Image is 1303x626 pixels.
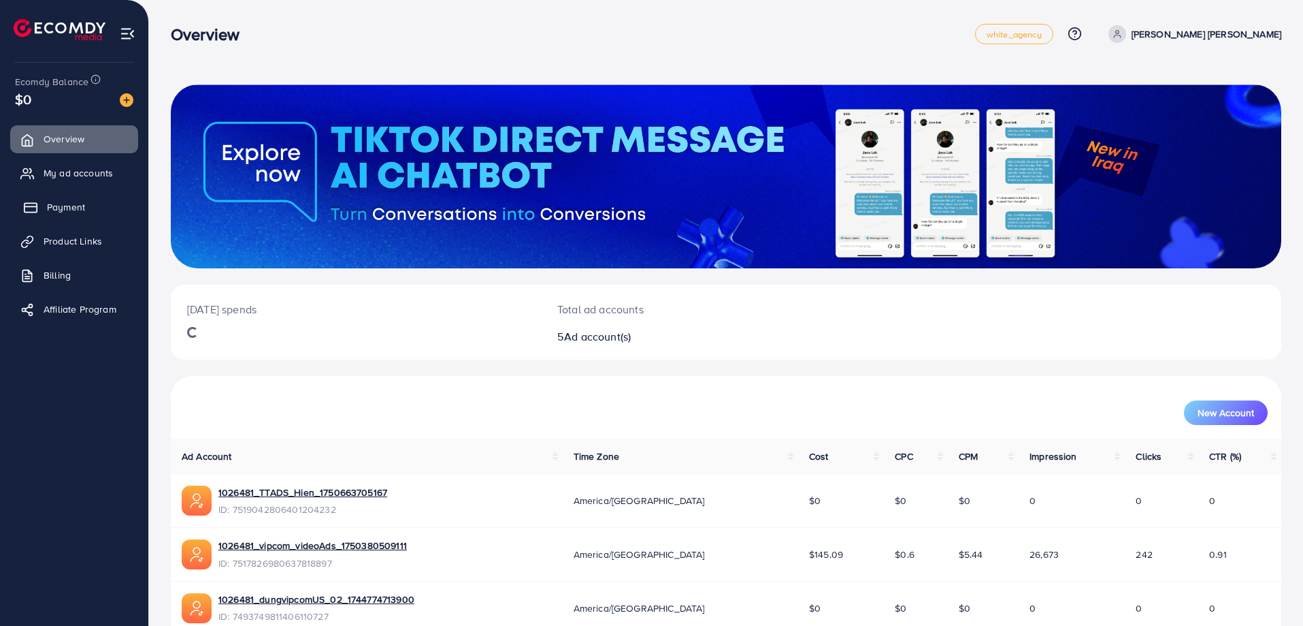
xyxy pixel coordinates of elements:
[959,548,983,561] span: $5.44
[809,450,829,463] span: Cost
[959,450,978,463] span: CPM
[975,24,1053,44] a: white_agency
[574,450,619,463] span: Time Zone
[959,601,970,615] span: $0
[15,89,31,109] span: $0
[895,601,906,615] span: $0
[10,125,138,153] a: Overview
[1136,601,1142,615] span: 0
[895,548,914,561] span: $0.6
[959,494,970,507] span: $0
[182,450,232,463] span: Ad Account
[47,200,85,214] span: Payment
[564,329,631,344] span: Ad account(s)
[574,494,705,507] span: America/[GEOGRAPHIC_DATA]
[1136,548,1152,561] span: 242
[1209,601,1215,615] span: 0
[120,93,133,107] img: image
[1029,548,1059,561] span: 26,673
[1132,26,1281,42] p: [PERSON_NAME] [PERSON_NAME]
[809,494,821,507] span: $0
[1198,408,1254,418] span: New Account
[10,159,138,187] a: My ad accounts
[809,601,821,615] span: $0
[1136,450,1161,463] span: Clicks
[557,301,802,317] p: Total ad accounts
[44,234,102,248] span: Product Links
[574,548,705,561] span: America/[GEOGRAPHIC_DATA]
[809,548,843,561] span: $145.09
[1184,401,1268,425] button: New Account
[187,301,525,317] p: [DATE] spends
[218,539,407,552] a: 1026481_vipcom_videoAds_1750380509111
[182,539,212,569] img: ic-ads-acc.e4c84228.svg
[182,486,212,516] img: ic-ads-acc.e4c84228.svg
[1136,494,1142,507] span: 0
[1029,450,1077,463] span: Impression
[10,228,138,255] a: Product Links
[557,330,802,343] h2: 5
[1209,548,1227,561] span: 0.91
[14,19,105,40] img: logo
[10,193,138,221] a: Payment
[218,610,414,623] span: ID: 7493749811406110727
[10,296,138,323] a: Affiliate Program
[218,557,407,570] span: ID: 7517826980637818897
[44,166,113,180] span: My ad accounts
[987,30,1042,39] span: white_agency
[15,75,88,89] span: Ecomdy Balance
[1209,450,1241,463] span: CTR (%)
[120,26,135,42] img: menu
[1209,494,1215,507] span: 0
[171,25,250,44] h3: Overview
[44,132,84,146] span: Overview
[895,494,906,507] span: $0
[574,601,705,615] span: America/[GEOGRAPHIC_DATA]
[1103,25,1281,43] a: [PERSON_NAME] [PERSON_NAME]
[218,593,414,606] a: 1026481_dungvipcomUS_02_1744774713900
[218,503,387,516] span: ID: 7519042806401204232
[1029,494,1036,507] span: 0
[895,450,912,463] span: CPC
[44,268,71,282] span: Billing
[10,262,138,289] a: Billing
[218,486,387,499] a: 1026481_TTADS_Hien_1750663705167
[1029,601,1036,615] span: 0
[44,302,116,316] span: Affiliate Program
[182,593,212,623] img: ic-ads-acc.e4c84228.svg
